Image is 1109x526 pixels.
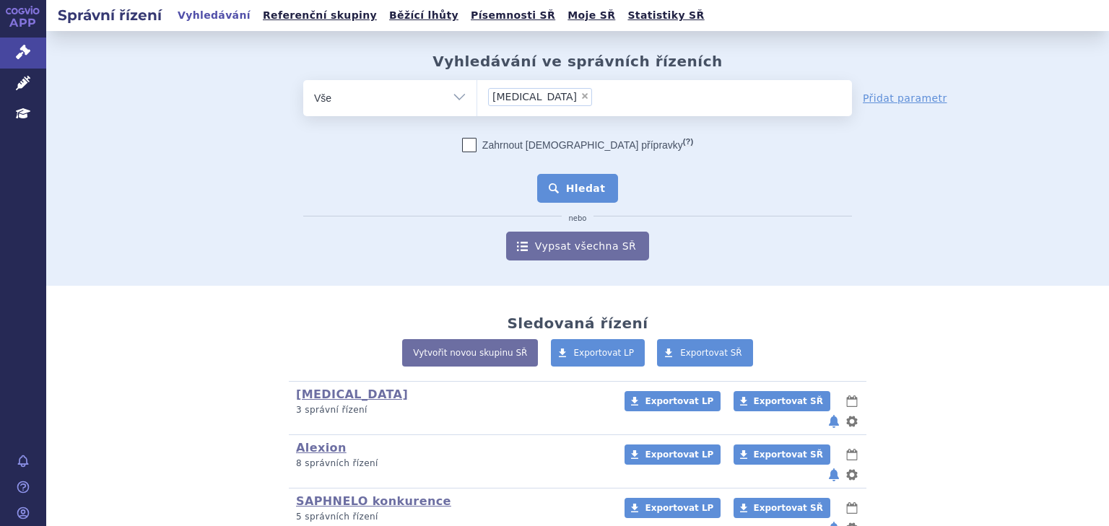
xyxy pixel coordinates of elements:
span: Exportovat SŘ [680,348,742,358]
label: Zahrnout [DEMOGRAPHIC_DATA] přípravky [462,138,693,152]
span: Exportovat SŘ [754,450,823,460]
a: Exportovat SŘ [734,498,830,518]
a: Vypsat všechna SŘ [506,232,649,260]
span: Exportovat LP [645,396,713,406]
span: Exportovat LP [645,450,713,460]
a: Statistiky SŘ [623,6,708,25]
button: Hledat [537,174,619,203]
a: Referenční skupiny [258,6,381,25]
a: Běžící lhůty [385,6,463,25]
a: Exportovat SŘ [734,391,830,411]
a: Exportovat LP [551,339,645,367]
button: nastavení [845,413,859,430]
abbr: (?) [683,137,693,146]
a: Exportovat LP [625,444,721,465]
a: Přidat parametr [863,91,947,105]
h2: Sledovaná řízení [507,315,648,332]
input: [MEDICAL_DATA] [596,87,672,105]
a: SAPHNELO konkurence [296,494,451,508]
a: Exportovat SŘ [657,339,753,367]
p: 5 správních řízení [296,511,606,523]
button: notifikace [827,466,841,483]
i: nebo [562,214,594,223]
a: Alexion [296,441,347,455]
a: Exportovat SŘ [734,444,830,465]
p: 3 správní řízení [296,404,606,416]
a: Exportovat LP [625,391,721,411]
a: Vyhledávání [173,6,255,25]
a: Exportovat LP [625,498,721,518]
span: Exportovat LP [645,503,713,513]
h2: Vyhledávání ve správních řízeních [432,53,723,70]
button: lhůty [845,446,859,463]
a: Moje SŘ [563,6,619,25]
span: Exportovat SŘ [754,396,823,406]
a: Písemnosti SŘ [466,6,560,25]
a: [MEDICAL_DATA] [296,387,408,401]
button: nastavení [845,466,859,483]
span: Exportovat SŘ [754,503,823,513]
span: Exportovat LP [574,348,635,358]
h2: Správní řízení [46,5,173,25]
p: 8 správních řízení [296,457,606,470]
button: lhůty [845,499,859,517]
span: [MEDICAL_DATA] [492,92,577,102]
a: Vytvořit novou skupinu SŘ [402,339,538,367]
span: × [580,92,589,100]
button: notifikace [827,413,841,430]
button: lhůty [845,393,859,410]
